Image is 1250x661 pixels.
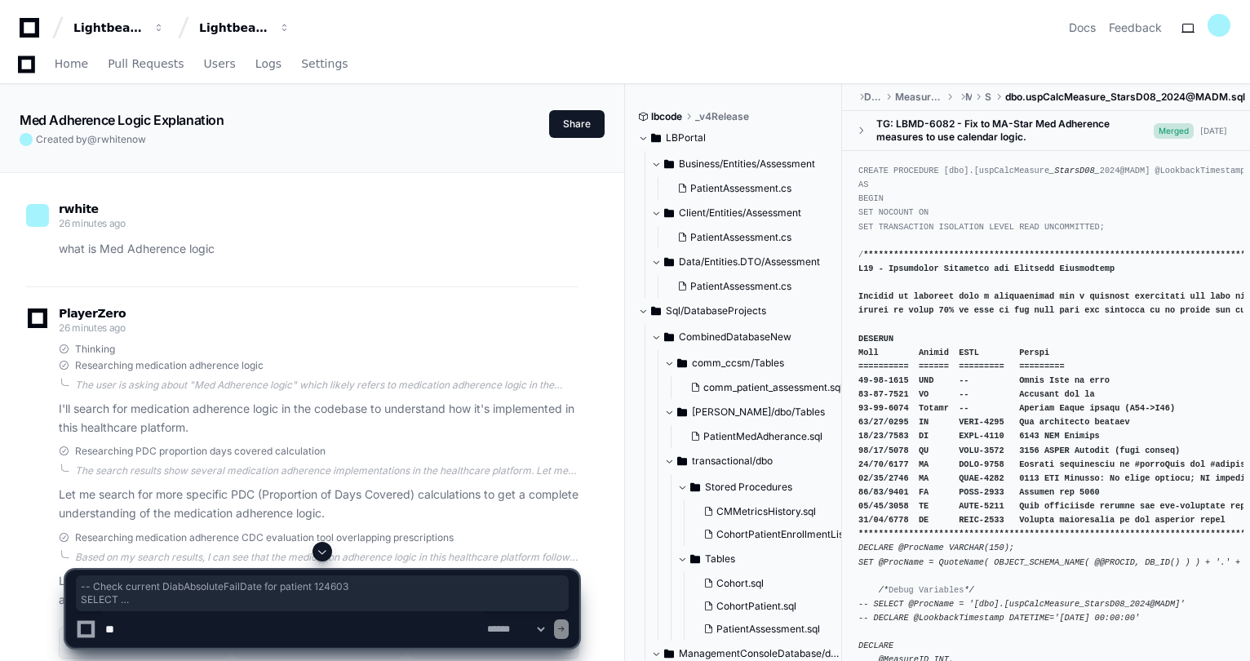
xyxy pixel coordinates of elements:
[876,118,1154,144] div: TG: LBMD-6082 - Fix to MA-Star Med Adherence measures to use calendar logic.
[671,177,820,200] button: PatientAssessment.cs
[716,528,885,541] span: CohortPatientEnrollmentListLoad.sql
[549,110,605,138] button: Share
[108,59,184,69] span: Pull Requests
[301,59,348,69] span: Settings
[59,400,578,437] p: I'll search for medication adherence logic in the codebase to understand how it's implemented in ...
[36,133,146,146] span: Created by
[664,448,856,474] button: transactional/dbo
[666,304,766,317] span: Sql/DatabaseProjects
[690,477,700,497] svg: Directory
[97,133,126,145] span: rwhite
[59,202,99,215] span: rwhite
[75,464,578,477] div: The search results show several medication adherence implementations in the healthcare platform. ...
[75,343,115,356] span: Thinking
[55,59,88,69] span: Home
[679,255,820,268] span: Data/Entities.DTO/Assessment
[20,112,224,128] app-text-character-animate: Med Adherence Logic Explanation
[677,451,687,471] svg: Directory
[684,425,846,448] button: PatientMedAdherance.sql
[679,330,791,344] span: CombinedDatabaseNew
[255,59,281,69] span: Logs
[651,301,661,321] svg: Directory
[692,455,773,468] span: transactional/dbo
[695,110,749,123] span: _v4Release
[87,133,97,145] span: @
[81,580,564,606] span: -- Check current DiabAbsoluteFailDate for patient 124603 SELECT PatientId, DiabAbsoluteFailDate, ...
[664,203,674,223] svg: Directory
[59,308,126,318] span: PlayerZero
[692,357,784,370] span: comm_ccsm/Tables
[59,217,126,229] span: 26 minutes ago
[1200,125,1227,137] div: [DATE]
[651,110,682,123] span: lbcode
[73,20,144,36] div: Lightbeam Health
[638,125,830,151] button: LBPortal
[75,379,578,392] div: The user is asking about "Med Adherence logic" which likely refers to medication adherence logic ...
[679,206,801,220] span: Client/Entities/Assessment
[679,157,815,171] span: Business/Entities/Assessment
[255,46,281,83] a: Logs
[697,523,872,546] button: CohortPatientEnrollmentListLoad.sql
[1109,20,1162,36] button: Feedback
[666,131,706,144] span: LBPortal
[651,324,843,350] button: CombinedDatabaseNew
[664,252,674,272] svg: Directory
[703,381,843,394] span: comm_patient_assessment.sql
[690,280,791,293] span: PatientAssessment.cs
[664,399,856,425] button: [PERSON_NAME]/dbo/Tables
[55,46,88,83] a: Home
[126,133,146,145] span: now
[204,59,236,69] span: Users
[703,430,822,443] span: PatientMedAdherance.sql
[677,474,869,500] button: Stored Procedures
[59,486,578,523] p: Let me search for more specific PDC (Proportion of Days Covered) calculations to get a complete u...
[108,46,184,83] a: Pull Requests
[864,91,882,104] span: DatabaseProjects
[59,322,126,334] span: 26 minutes ago
[690,231,791,244] span: PatientAssessment.cs
[199,20,269,36] div: Lightbeam Health Solutions
[651,200,830,226] button: Client/Entities/Assessment
[716,505,816,518] span: CMMetricsHistory.sql
[651,151,830,177] button: Business/Entities/Assessment
[677,402,687,422] svg: Directory
[651,128,661,148] svg: Directory
[690,182,791,195] span: PatientAssessment.cs
[671,226,820,249] button: PatientAssessment.cs
[204,46,236,83] a: Users
[75,531,454,544] span: Researching medication adherence CDC evaluation tool overlapping prescriptions
[697,500,872,523] button: CMMetricsHistory.sql
[965,91,972,104] span: Measures
[705,481,792,494] span: Stored Procedures
[1069,20,1096,36] a: Docs
[1005,91,1245,104] span: dbo.uspCalcMeasure_StarsD08_2024@MADM.sql
[75,445,326,458] span: Researching PDC proportion days covered calculation
[638,298,830,324] button: Sql/DatabaseProjects
[985,91,992,104] span: STAR2024
[895,91,943,104] span: MeasuresDatabaseStoredProcedures
[651,249,830,275] button: Data/Entities.DTO/Assessment
[664,350,856,376] button: comm_ccsm/Tables
[67,13,171,42] button: Lightbeam Health
[664,327,674,347] svg: Directory
[684,376,846,399] button: comm_patient_assessment.sql
[75,359,264,372] span: Researching medication adherence logic
[301,46,348,83] a: Settings
[677,353,687,373] svg: Directory
[59,240,578,259] p: what is Med Adherence logic
[664,154,674,174] svg: Directory
[1049,166,1100,175] span: _StarsD08_
[193,13,297,42] button: Lightbeam Health Solutions
[671,275,820,298] button: PatientAssessment.cs
[692,406,825,419] span: [PERSON_NAME]/dbo/Tables
[1154,123,1194,139] span: Merged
